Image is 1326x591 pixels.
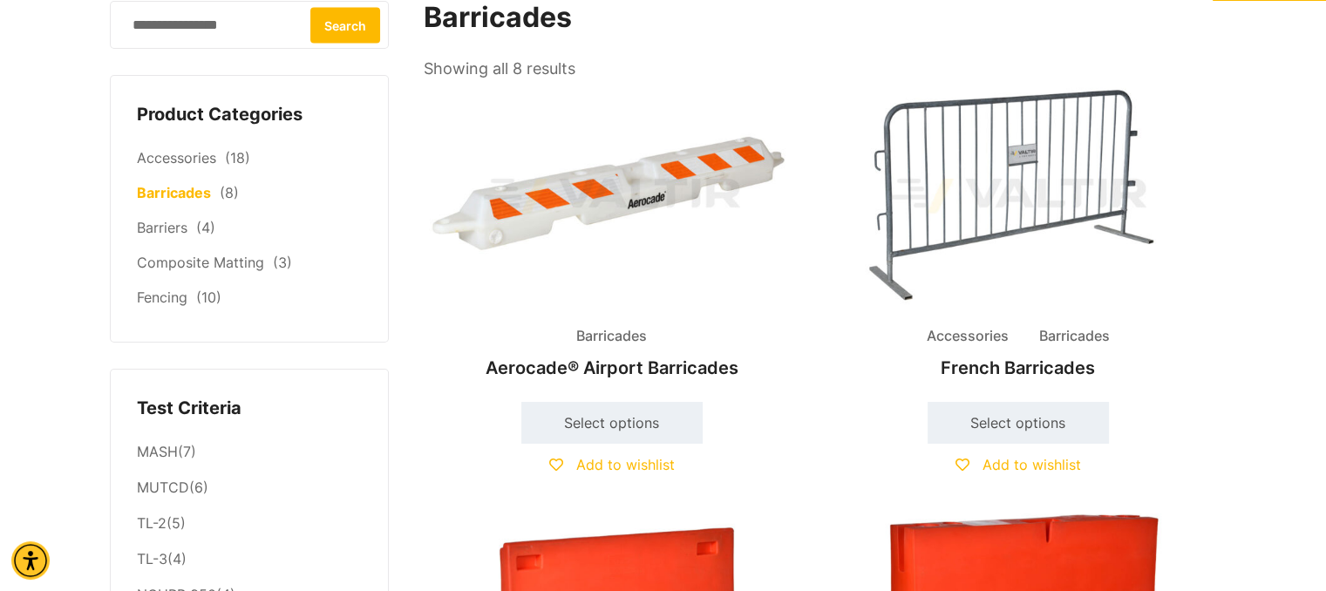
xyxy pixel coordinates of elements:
[830,349,1207,387] h2: French Barricades
[549,456,675,473] a: Add to wishlist
[273,254,292,271] span: (3)
[563,323,660,350] span: Barricades
[137,219,187,236] a: Barriers
[137,102,362,128] h4: Product Categories
[137,479,189,496] a: MUTCD
[830,83,1207,309] img: Accessories
[137,471,362,506] li: (6)
[424,83,800,309] img: Barricades
[137,542,362,578] li: (4)
[220,184,239,201] span: (8)
[137,289,187,306] a: Fencing
[137,550,167,567] a: TL-3
[225,149,250,166] span: (18)
[137,184,211,201] a: Barricades
[955,456,1081,473] a: Add to wishlist
[110,1,389,49] input: Search for:
[424,83,800,387] a: BarricadesAerocade® Airport Barricades
[914,323,1022,350] span: Accessories
[137,514,167,532] a: TL-2
[830,83,1207,387] a: Accessories BarricadesFrench Barricades
[137,434,362,470] li: (7)
[424,349,800,387] h2: Aerocade® Airport Barricades
[1026,323,1123,350] span: Barricades
[310,7,380,43] button: Search
[137,254,264,271] a: Composite Matting
[137,506,362,542] li: (5)
[137,149,216,166] a: Accessories
[521,402,703,444] a: Select options for “Aerocade® Airport Barricades”
[196,289,221,306] span: (10)
[983,456,1081,473] span: Add to wishlist
[424,54,575,84] p: Showing all 8 results
[11,541,50,580] div: Accessibility Menu
[137,396,362,422] h4: Test Criteria
[137,443,178,460] a: MASH
[196,219,215,236] span: (4)
[928,402,1109,444] a: Select options for “French Barricades”
[576,456,675,473] span: Add to wishlist
[424,1,1208,35] h1: Barricades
